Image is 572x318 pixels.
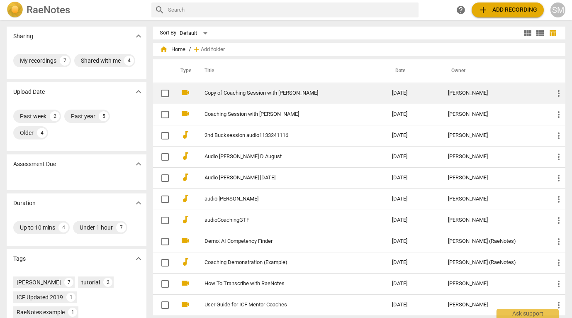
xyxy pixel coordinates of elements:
span: more_vert [554,194,564,204]
span: Home [160,45,185,54]
span: Add folder [201,46,225,53]
td: [DATE] [385,167,441,188]
div: 7 [64,278,73,287]
div: 4 [124,56,134,66]
span: expand_more [134,254,144,264]
div: Older [20,129,34,137]
div: 5 [99,111,109,121]
a: Help [453,2,468,17]
div: Under 1 hour [80,223,113,232]
span: audiotrack [180,257,190,267]
span: more_vert [554,152,564,162]
span: videocam [180,109,190,119]
span: search [155,5,165,15]
th: Date [385,59,441,83]
img: Logo [7,2,23,18]
button: Show more [132,197,145,209]
td: [DATE] [385,104,441,125]
button: List view [534,27,546,39]
div: [PERSON_NAME] [448,111,540,117]
span: audiotrack [180,151,190,161]
button: Show more [132,30,145,42]
span: table_chart [549,29,557,37]
td: [DATE] [385,188,441,210]
a: audioCoachingGTF [204,217,362,223]
span: expand_more [134,31,144,41]
p: Upload Date [13,88,45,96]
span: audiotrack [180,172,190,182]
button: Show more [132,252,145,265]
span: expand_more [134,87,144,97]
td: [DATE] [385,146,441,167]
td: [DATE] [385,210,441,231]
span: expand_more [134,159,144,169]
div: Past week [20,112,46,120]
span: more_vert [554,215,564,225]
div: 1 [66,293,75,302]
button: Table view [546,27,559,39]
button: Show more [132,158,145,170]
div: Up to 10 mins [20,223,55,232]
span: audiotrack [180,215,190,225]
div: Shared with me [81,56,121,65]
div: Default [180,27,210,40]
div: [PERSON_NAME] [448,281,540,287]
a: Audio [PERSON_NAME] D August [204,154,362,160]
span: audiotrack [180,130,190,140]
span: more_vert [554,279,564,289]
p: Duration [13,199,36,208]
div: 1 [68,308,77,317]
button: SM [550,2,565,17]
div: [PERSON_NAME] [448,217,540,223]
span: help [456,5,466,15]
a: User Guide for ICF Mentor Coaches [204,302,362,308]
span: audiotrack [180,193,190,203]
span: add [192,45,201,54]
span: more_vert [554,88,564,98]
a: audio [PERSON_NAME] [204,196,362,202]
div: [PERSON_NAME] (RaeNotes) [448,259,540,266]
a: Demo: AI Competency Finder [204,238,362,245]
h2: RaeNotes [27,4,70,16]
div: [PERSON_NAME] [448,302,540,308]
span: more_vert [554,173,564,183]
span: Add recording [478,5,537,15]
button: Upload [472,2,544,17]
a: Coaching Demonstration (Example) [204,259,362,266]
th: Title [195,59,385,83]
p: Tags [13,254,26,263]
div: [PERSON_NAME] (RaeNotes) [448,238,540,245]
td: [DATE] [385,125,441,146]
a: Copy of Coaching Session with [PERSON_NAME] [204,90,362,96]
span: more_vert [554,237,564,247]
th: Owner [441,59,547,83]
span: more_vert [554,110,564,120]
td: [DATE] [385,252,441,273]
span: videocam [180,88,190,98]
div: 4 [58,223,68,232]
td: [DATE] [385,231,441,252]
span: add [478,5,488,15]
p: Sharing [13,32,33,41]
div: 4 [37,128,47,138]
span: videocam [180,278,190,288]
span: more_vert [554,131,564,141]
div: tutorial [81,278,100,286]
td: [DATE] [385,273,441,294]
button: Show more [132,86,145,98]
span: more_vert [554,258,564,268]
div: ICF Updated 2019 [17,293,63,301]
span: view_module [523,28,533,38]
a: How To Transcribe with RaeNotes [204,281,362,287]
div: [PERSON_NAME] [448,175,540,181]
input: Search [168,3,415,17]
div: [PERSON_NAME] [17,278,61,286]
th: Type [174,59,195,83]
div: [PERSON_NAME] [448,154,540,160]
div: 2 [50,111,60,121]
div: [PERSON_NAME] [448,196,540,202]
div: 2 [103,278,112,287]
div: 7 [60,56,70,66]
span: view_list [535,28,545,38]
